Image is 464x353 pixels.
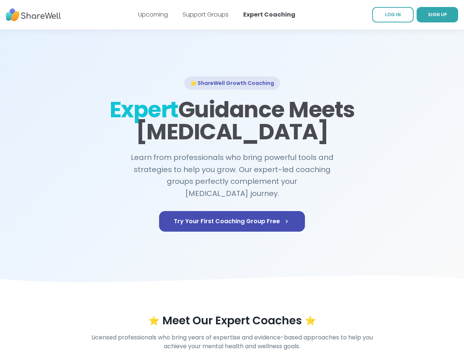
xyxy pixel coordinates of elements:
span: Expert [109,94,178,125]
h2: Learn from professionals who bring powerful tools and strategies to help you grow. Our expert-led... [126,151,338,199]
a: Try Your First Coaching Group Free [159,211,305,232]
img: ShareWell Nav Logo [6,5,61,25]
span: LOG IN [385,11,401,18]
a: LOG IN [372,7,414,22]
h1: Guidance Meets [MEDICAL_DATA] [109,99,356,143]
span: SIGN UP [428,11,447,18]
span: ⭐ [305,315,316,327]
a: Expert Coaching [243,10,295,19]
a: Support Groups [183,10,229,19]
div: 🌟 ShareWell Growth Coaching [184,76,280,90]
h3: Meet Our Expert Coaches [162,314,302,327]
a: SIGN UP [417,7,458,22]
h4: Licensed professionals who bring years of expertise and evidence-based approaches to help you ach... [91,333,373,351]
span: Try Your First Coaching Group Free [174,217,290,226]
span: ⭐ [148,315,159,327]
a: Upcoming [138,10,168,19]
